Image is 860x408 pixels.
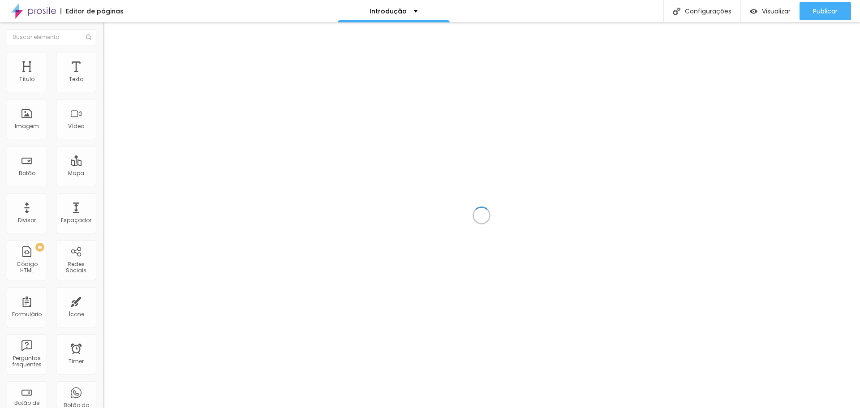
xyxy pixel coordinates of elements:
button: Visualizar [741,2,800,20]
div: Redes Sociais [58,261,94,274]
div: Código HTML [9,261,44,274]
input: Buscar elemento [7,29,96,45]
div: Ícone [69,311,84,318]
img: Icone [673,8,680,15]
div: Divisor [18,217,36,223]
div: Título [19,76,34,82]
div: Vídeo [68,123,84,129]
div: Formulário [12,311,42,318]
div: Botão [19,170,35,176]
div: Editor de páginas [60,8,124,14]
button: Publicar [800,2,851,20]
p: Introdução [370,8,407,14]
div: Espaçador [61,217,91,223]
div: Texto [69,76,83,82]
img: Icone [86,34,91,40]
div: Perguntas frequentes [9,355,44,368]
div: Imagem [15,123,39,129]
span: Publicar [813,8,838,15]
div: Timer [69,358,84,365]
img: view-1.svg [750,8,757,15]
span: Visualizar [762,8,791,15]
div: Mapa [68,170,84,176]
